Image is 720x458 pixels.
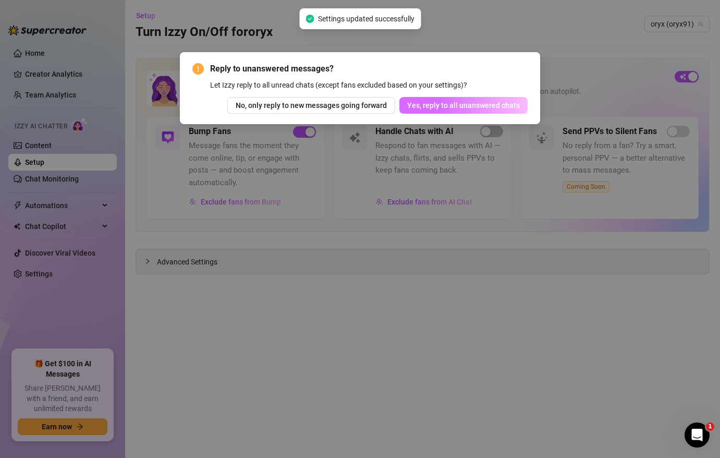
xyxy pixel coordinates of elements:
[685,423,710,448] iframe: Intercom live chat
[407,101,520,110] span: Yes, reply to all unanswered chats
[236,101,387,110] span: No, only reply to new messages going forward
[192,63,204,75] span: exclamation-circle
[227,97,395,114] button: No, only reply to new messages going forward
[318,13,414,25] span: Settings updated successfully
[210,63,528,75] span: Reply to unanswered messages?
[399,97,528,114] button: Yes, reply to all unanswered chats
[306,15,314,23] span: check-circle
[706,423,714,431] span: 1
[210,79,528,91] div: Let Izzy reply to all unread chats (except fans excluded based on your settings)?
